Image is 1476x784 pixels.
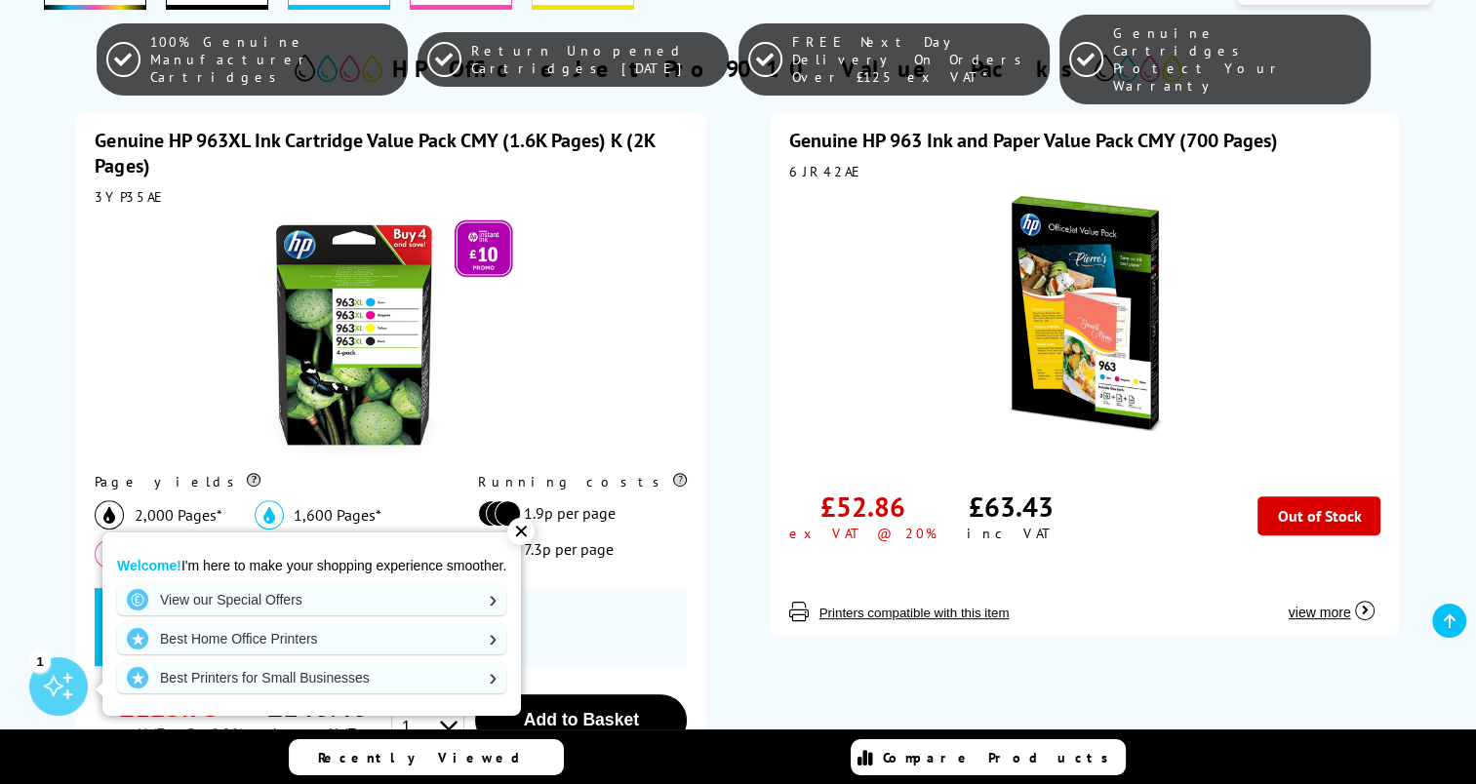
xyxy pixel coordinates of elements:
img: black_icon.svg [95,500,124,529]
span: Return Unopened Cartridges [DATE] [471,42,718,77]
div: ex VAT @ 20% [96,725,243,742]
div: 6JR42AE [789,163,1381,180]
div: ex VAT @ 20% [789,525,937,542]
div: Running costs [478,473,687,490]
div: £52.86 [820,489,905,525]
div: Page yields [95,473,450,490]
img: cyan_icon.svg [255,500,284,529]
span: 100% Genuine Manufacturer Cartridges [150,33,397,86]
a: Compare Products [851,739,1126,775]
span: Recently Viewed [318,749,539,766]
button: Add to Basket [475,694,687,746]
button: Printers compatible with this item [814,605,1016,621]
div: inc VAT [967,525,1056,542]
span: view more [1289,605,1351,620]
img: HP 963 Ink and Paper Value Pack CMY (700 Pages) [963,190,1207,434]
p: I'm here to make your shopping experience smoother. [117,557,506,574]
img: magenta_icon.svg [95,539,124,568]
div: £63.43 [969,489,1054,525]
span: FREE Next Day Delivery On Orders Over £125 ex VAT* [792,33,1039,86]
div: inc VAT [273,725,362,742]
div: ✕ [507,518,535,545]
span: Genuine Cartridges Protect Your Warranty [1113,24,1360,95]
a: Genuine HP 963 Ink and Paper Value Pack CMY (700 Pages) [789,128,1278,153]
span: Compare Products [883,749,1119,766]
li: 1.9p per page [478,500,677,527]
a: Best Printers for Small Businesses [117,662,506,693]
a: Best Home Office Printers [117,623,506,654]
span: 2,000 Pages* [134,505,221,525]
div: 3YP35AE [95,188,687,206]
a: Genuine HP 963XL Ink Cartridge Value Pack CMY (1.6K Pages) K (2K Pages) [95,128,654,178]
div: Out of Stock [1257,496,1380,535]
a: Recently Viewed [289,739,564,775]
img: HP 963XL Ink Cartridge Value Pack CMY (1.6K Pages) K (2K Pages) [269,216,513,459]
div: 1 [29,650,51,672]
a: View our Special Offers [117,584,506,615]
strong: Welcome! [117,558,181,573]
span: Add to Basket [524,710,639,729]
span: 1,600 Pages* [294,505,381,525]
button: view more [1283,584,1381,621]
li: 7.3p per page [478,536,677,563]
